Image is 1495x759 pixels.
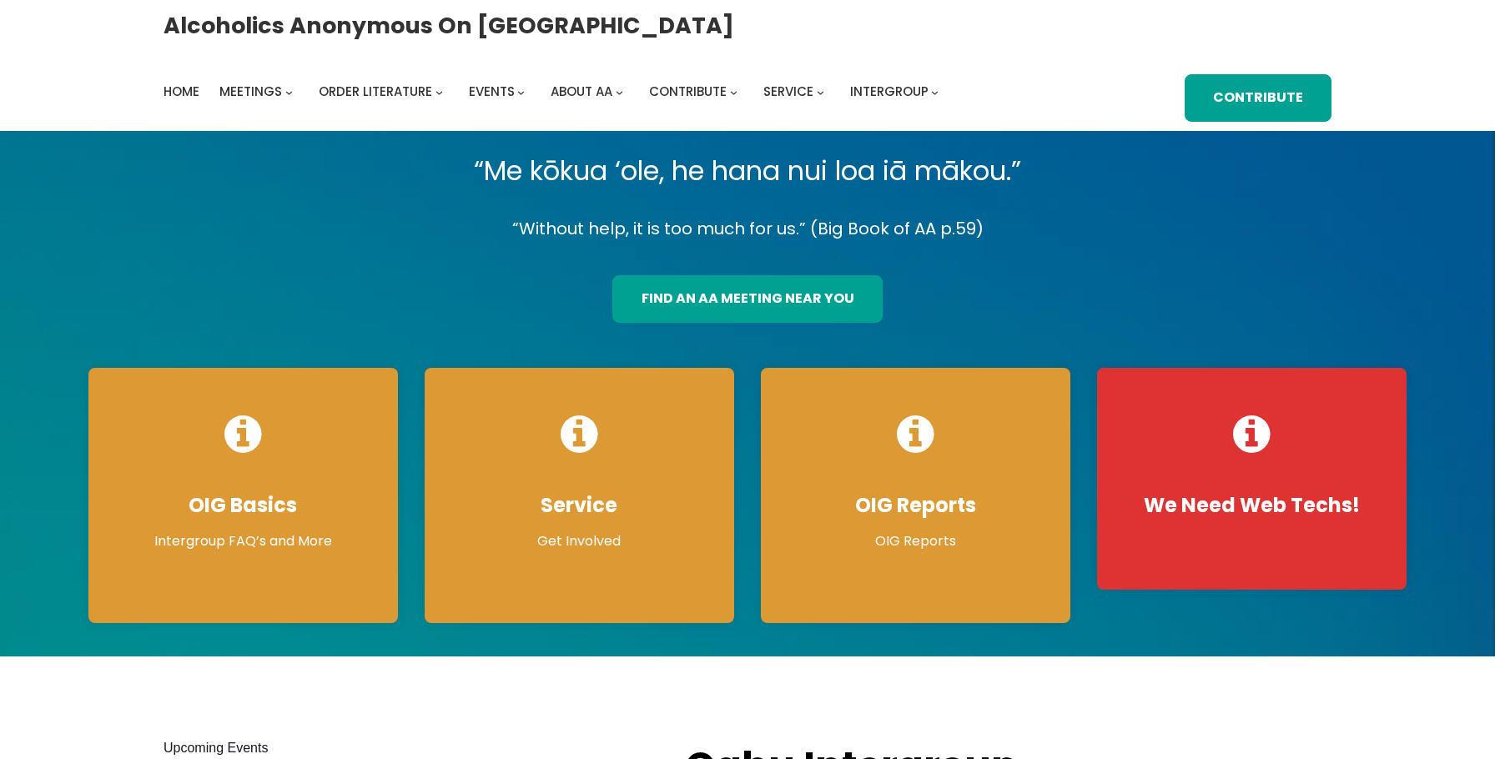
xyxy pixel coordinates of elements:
a: Contribute [1185,74,1331,122]
a: About AA [551,80,612,103]
span: Home [164,83,199,100]
span: About AA [551,83,612,100]
h4: OIG Basics [105,493,381,518]
button: Contribute submenu [730,88,737,96]
a: Alcoholics Anonymous on [GEOGRAPHIC_DATA] [164,6,734,45]
button: Events submenu [517,88,525,96]
p: Get Involved [441,531,717,551]
a: Home [164,80,199,103]
p: “Without help, it is too much for us.” (Big Book of AA p.59) [75,214,1421,244]
span: Events [469,83,515,100]
a: find an aa meeting near you [612,275,882,323]
span: Service [763,83,813,100]
a: Intergroup [850,80,929,103]
h4: We Need Web Techs! [1114,493,1390,518]
p: Intergroup FAQ’s and More [105,531,381,551]
nav: Intergroup [164,80,944,103]
h4: Service [441,493,717,518]
span: Order Literature [319,83,432,100]
a: Service [763,80,813,103]
span: Contribute [649,83,727,100]
p: “Me kōkua ‘ole, he hana nui loa iā mākou.” [75,148,1421,194]
p: OIG Reports [778,531,1054,551]
h2: Upcoming Events [164,738,652,758]
button: About AA submenu [616,88,623,96]
span: Meetings [219,83,282,100]
a: Contribute [649,80,727,103]
a: Meetings [219,80,282,103]
button: Service submenu [817,88,824,96]
button: Order Literature submenu [435,88,443,96]
span: Intergroup [850,83,929,100]
a: Events [469,80,515,103]
h4: OIG Reports [778,493,1054,518]
button: Intergroup submenu [931,88,939,96]
button: Meetings submenu [285,88,293,96]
